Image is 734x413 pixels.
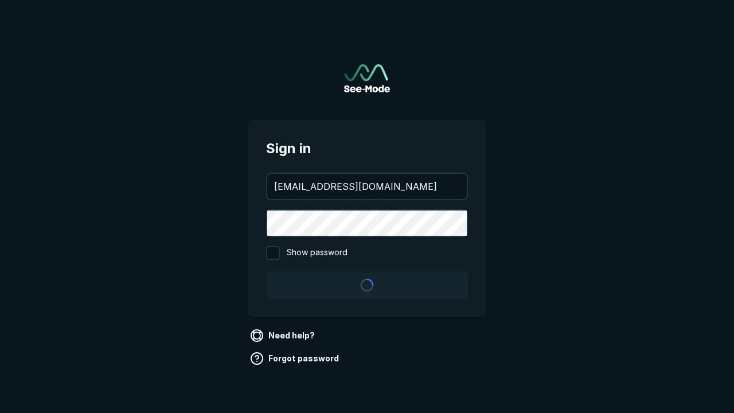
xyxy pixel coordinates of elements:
a: Go to sign in [344,64,390,92]
a: Need help? [248,326,319,345]
img: See-Mode Logo [344,64,390,92]
span: Show password [287,246,348,260]
a: Forgot password [248,349,343,368]
span: Sign in [266,138,468,159]
input: your@email.com [267,174,467,199]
